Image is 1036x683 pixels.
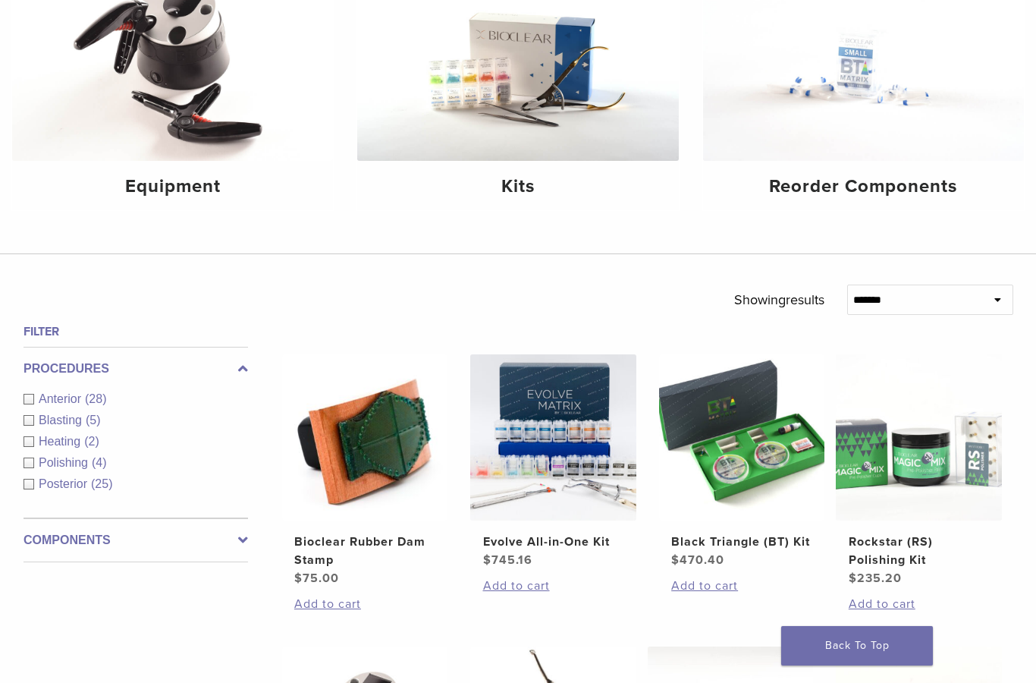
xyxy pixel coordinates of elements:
[85,392,106,405] span: (28)
[282,354,448,521] img: Bioclear Rubber Dam Stamp
[849,595,990,613] a: Add to cart: “Rockstar (RS) Polishing Kit”
[836,354,1002,587] a: Rockstar (RS) Polishing KitRockstar (RS) Polishing Kit $235.20
[483,552,532,568] bdi: 745.16
[671,533,812,551] h2: Black Triangle (BT) Kit
[781,626,933,666] a: Back To Top
[470,354,636,569] a: Evolve All-in-One KitEvolve All-in-One Kit $745.16
[39,477,91,490] span: Posterior
[671,552,724,568] bdi: 470.40
[671,552,680,568] span: $
[659,354,825,569] a: Black Triangle (BT) KitBlack Triangle (BT) Kit $470.40
[86,414,101,426] span: (5)
[294,571,339,586] bdi: 75.00
[659,354,825,521] img: Black Triangle (BT) Kit
[91,477,112,490] span: (25)
[715,173,1012,200] h4: Reorder Components
[483,533,624,551] h2: Evolve All-in-One Kit
[24,173,321,200] h4: Equipment
[39,435,84,448] span: Heating
[483,552,491,568] span: $
[294,571,303,586] span: $
[39,414,86,426] span: Blasting
[92,456,107,469] span: (4)
[734,285,824,316] p: Showing results
[836,354,1002,521] img: Rockstar (RS) Polishing Kit
[24,531,248,549] label: Components
[282,354,448,587] a: Bioclear Rubber Dam StampBioclear Rubber Dam Stamp $75.00
[39,392,85,405] span: Anterior
[39,456,92,469] span: Polishing
[294,533,435,569] h2: Bioclear Rubber Dam Stamp
[24,323,248,341] h4: Filter
[849,533,990,569] h2: Rockstar (RS) Polishing Kit
[470,354,636,521] img: Evolve All-in-One Kit
[849,571,857,586] span: $
[84,435,99,448] span: (2)
[849,571,902,586] bdi: 235.20
[294,595,435,613] a: Add to cart: “Bioclear Rubber Dam Stamp”
[671,577,812,595] a: Add to cart: “Black Triangle (BT) Kit”
[24,360,248,378] label: Procedures
[483,577,624,595] a: Add to cart: “Evolve All-in-One Kit”
[369,173,666,200] h4: Kits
